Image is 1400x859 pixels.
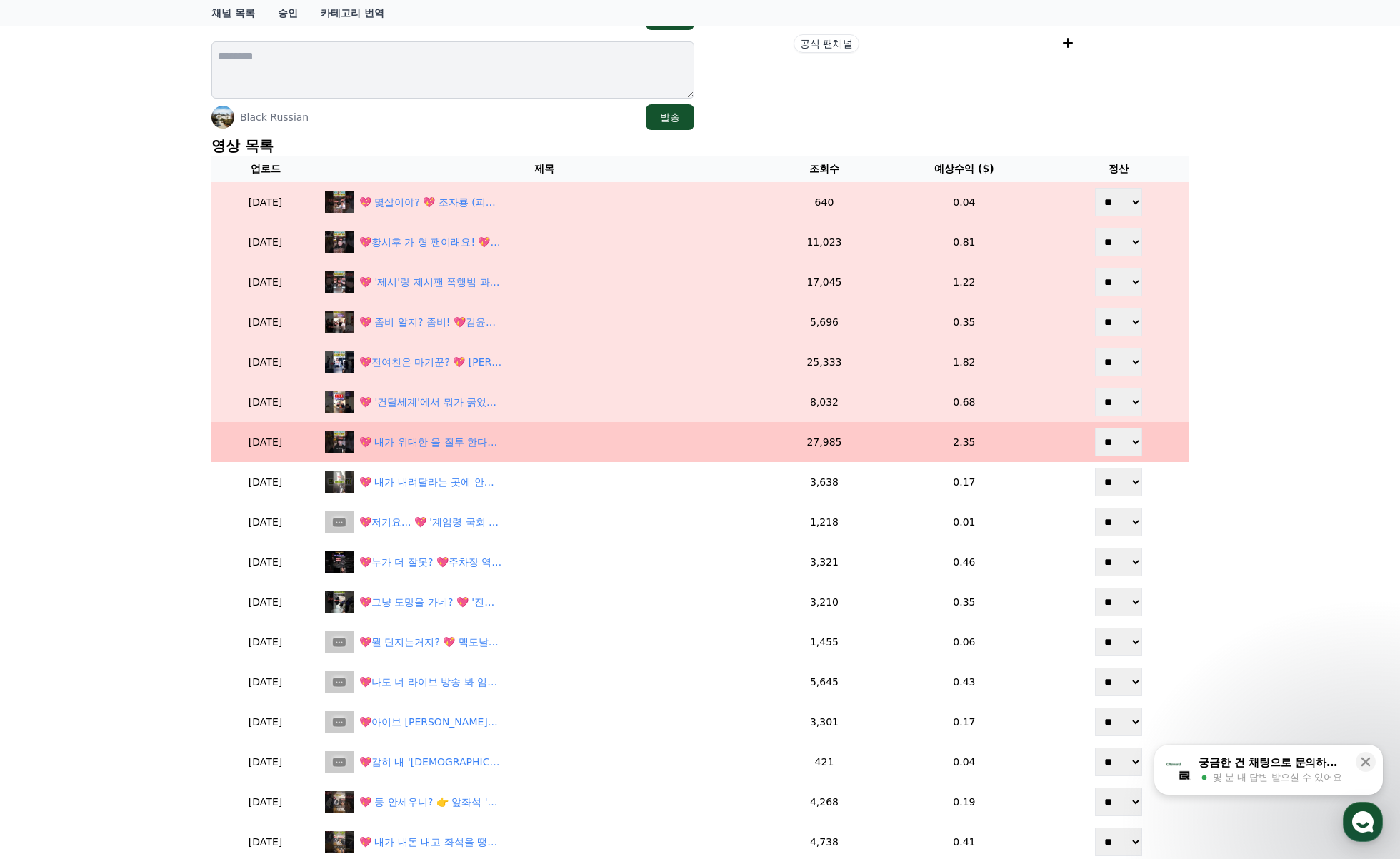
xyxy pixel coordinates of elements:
td: [DATE] [211,742,319,782]
a: 홈 [4,453,94,488]
button: 발송 [646,104,694,130]
td: [DATE] [211,182,319,222]
td: [DATE] [211,382,319,422]
a: 💖아이브 장원영씨 꼭 '조문'와 주세요 👉조문 가야 한다 vs 조문 갈 필요 없다 👉대전 초등학교 피살 '김하늘양 아버지'의 소원 💖 #하늘이 #장원영 #하늘양 💖아이브 [P... [325,711,763,733]
div: 💖그냥 도망을 가네? 💖 '진상 손님'이 잔액부족 '결제 실패' 뜰 때 👉 꼭 하는 행동! 💖 [359,595,502,610]
td: [DATE] [211,342,319,382]
div: 💖 '건달세계'에서 뭐가 굵었다고? 💖김윤태 방송에 사과 하러 온👉 조자룡 (피들스틱 건달) 💖 #김윤태 #조자룡 #엄태웅 #엄행어사 #신태일 [359,395,502,410]
td: 640 [769,182,879,222]
a: 💖황시후 가 형 팬이래요! 💖 김윤태 vs 엄태웅👉 전화통화 💖 #엄태웅 #김윤태 #황시후 #신태일 #엄행어사 💖황시후 가 형 팬이래요! 💖 [PERSON_NAME] vs [... [325,231,763,253]
a: 💖 '건달세계'에서 뭐가 굵었다고? 💖김윤태 방송에 사과 하러 온👉 조자룡 (피들스틱 건달) 💖 #김윤태 #조자룡 #엄태웅 #엄행어사 #신태일 💖 '건달세계'에서 뭐가 굵었다... [325,391,763,413]
img: 💖 몇살이야? 💖 조자룡 (피들스틱 건달) vs 김중우 (김윤태 크루)👉 처음 만났을 때💖 #김윤태 #엄태웅 #조자룡 #신태일 #엄행어사 [325,191,354,213]
div: 💖누가 더 잘못? 💖주차장 역주행 경차 vs 주차자리 맡은 남자 💖 #주차장 #주차시비 #블랙박스 [359,555,502,570]
a: 💖 내가 위대한 을 질투 한다고? 💖 부산대장 위대한 재구속 에 대한👉 엄태웅 입장 💖 #위대한 #엄태웅 #위대한출소 #신태일 #부산위대한 💖 내가 위대한 을 질투 한다고? ... [325,431,763,453]
td: [DATE] [211,222,319,262]
div: 💖저기요... 💖 '계엄령 국회 투입 군인'이 시민한테 한 행동!! 💖 #윤석열 #계엄 #계몽령 [359,515,502,530]
td: 0.46 [879,542,1049,582]
td: [DATE] [211,702,319,742]
td: [DATE] [211,422,319,462]
a: 💖누가 더 잘못? 💖주차장 역주행 경차 vs 주차자리 맡은 남자 💖 #주차장 #주차시비 #블랙박스 💖누가 더 잘못? 💖주차장 역주행 경차 vs 주차자리 맡은 남자 💖 #주차장... [325,551,763,573]
a: 💖 좀비 알지? 좀비! 💖김윤태 방송에 등장한 👉꼰대 아재 와 조용훈 💖#김윤태 #엄태웅 #조용훈 #신태일 #엄행어사 💖 좀비 알지? 좀비! 💖김윤태 방송에 등장한 👉꼰대 [... [325,311,763,333]
td: 25,333 [769,342,879,382]
div: 💖 '제시'랑 제시팬 폭행범 과의 관계? 💖엄태웅 방송에 나타난👉테이저 명사수 정상수💖 #엄태웅 #정상수 #제시 #엄행어사 #김윤태 [359,275,502,290]
div: 💖 내가 내려달라는 곳에 안내려줘? 💖 광역버스 민폐녀의 진상짓!💖 #민폐녀 #진상민폐 #진상녀 #버스민폐 #버스민폐녀 [359,475,502,490]
td: 0.43 [879,662,1049,702]
a: 💖전여친은 마기꾼? 💖 김윤태 방송에 나온👉 초록모자 vs 빠규리 닮은 마기꾼💖 #김윤태 #황시후 #초록모자 #신태일 #엄태웅 💖전여친은 마기꾼? 💖 [PERSON_NAME]... [325,351,763,373]
td: 2.35 [879,422,1049,462]
td: 27,985 [769,422,879,462]
a: 💖 등 안세우니? 👉 앞좌석 '무개념남' vs 뒷좌석 '아줌마'💖SRT 싸움 남!💖 💖 등 안세우니? 👉 앞좌석 '무개념남' vs 뒷좌석 '아줌마'💖SRT 싸움 남!💖 [325,791,763,813]
td: [DATE] [211,542,319,582]
th: 예상수익 ($) [879,156,1049,182]
p: 영상 목록 [211,136,1189,156]
td: [DATE] [211,262,319,302]
img: 💖누가 더 잘못? 💖주차장 역주행 경차 vs 주차자리 맡은 남자 💖 #주차장 #주차시비 #블랙박스 [325,551,354,573]
td: 4,268 [769,782,879,822]
td: 0.19 [879,782,1049,822]
img: 💖저기요... 💖 '계엄령 국회 투입 군인'이 시민한테 한 행동!! 💖 #윤석열 #계엄 #계몽령 [325,511,354,533]
img: Black Russian [211,106,234,129]
td: 1,455 [769,622,879,662]
img: 💖 내가 내려달라는 곳에 안내려줘? 💖 광역버스 민폐녀의 진상짓!💖 #민폐녀 #진상민폐 #진상녀 #버스민폐 #버스민폐녀 [325,471,354,493]
td: 5,645 [769,662,879,702]
div: 💖뭘 던지는거지? 💖 맥도날드 배달 시켰는데...💖 [359,635,502,650]
td: 0.81 [879,222,1049,262]
td: 11,023 [769,222,879,262]
td: [DATE] [211,462,319,502]
img: 💖그냥 도망을 가네? 💖 '진상 손님'이 잔액부족 '결제 실패' 뜰 때 👉 꼭 하는 행동! 💖 [325,591,354,613]
img: 💖감히 내 '여조카'를? 💖 법정안 '용의자'한테 돌진한 👉 '피해자' 삼촌들💖 #법정 #미국법정 #참교육 [325,751,354,773]
td: 1.22 [879,262,1049,302]
img: 💖 내가 내돈 내고 좌석을 땡기겠다는데! 👉 앞좌석 '무개념남' vs 뒷좌석 '아줌마'💖SRT 싸움 남!💖 [325,831,354,853]
img: 💖아이브 장원영씨 꼭 '조문'와 주세요 👉조문 가야 한다 vs 조문 갈 필요 없다 👉대전 초등학교 피살 '김하늘양 아버지'의 소원 💖 #하늘이 #장원영 #하늘양 [325,711,354,733]
td: 0.06 [879,622,1049,662]
div: 💖 몇살이야? 💖 조자룡 (피들스틱 건달) vs 김중우 (김윤태 크루)👉 처음 만났을 때💖 #김윤태 #엄태웅 #조자룡 #신태일 #엄행어사 [359,195,502,210]
img: 💖 좀비 알지? 좀비! 💖김윤태 방송에 등장한 👉꼰대 아재 와 조용훈 💖#김윤태 #엄태웅 #조용훈 #신태일 #엄행어사 [325,311,354,333]
span: 설정 [221,474,238,486]
p: Black Russian [240,110,309,124]
td: 1.82 [879,342,1049,382]
img: 💖나도 너 라이브 방송 봐 임마 👉 압구정동 '야킹'중 정준하 만난 엄태웅💖 #엄태웅 #정준하 #압구정동 [325,671,354,693]
a: 💖 '제시'랑 제시팬 폭행범 과의 관계? 💖엄태웅 방송에 나타난👉테이저 명사수 정상수💖 #엄태웅 #정상수 #제시 #엄행어사 #김윤태 💖 '제시'랑 제시팬 폭행범 과의 관계? ... [325,271,763,293]
a: 💖 몇살이야? 💖 조자룡 (피들스틱 건달) vs 김중우 (김윤태 크루)👉 처음 만났을 때💖 #김윤태 #엄태웅 #조자룡 #신태일 #엄행어사 💖 몇살이야? 💖 조자룡 (피들스틱 ... [325,191,763,213]
a: 대화 [94,453,184,488]
img: 💖 등 안세우니? 👉 앞좌석 '무개념남' vs 뒷좌석 '아줌마'💖SRT 싸움 남!💖 [325,791,354,813]
img: 💖뭘 던지는거지? 💖 맥도날드 배달 시켰는데...💖 [325,631,354,653]
img: 💖전여친은 마기꾼? 💖 김윤태 방송에 나온👉 초록모자 vs 빠규리 닮은 마기꾼💖 #김윤태 #황시후 #초록모자 #신태일 #엄태웅 [325,351,354,373]
td: 3,210 [769,582,879,622]
td: 3,638 [769,462,879,502]
td: 3,321 [769,542,879,582]
span: 대화 [131,475,148,486]
td: [DATE] [211,662,319,702]
img: 💖 '제시'랑 제시팬 폭행범 과의 관계? 💖엄태웅 방송에 나타난👉테이저 명사수 정상수💖 #엄태웅 #정상수 #제시 #엄행어사 #김윤태 [325,271,354,293]
a: 💖저기요... 💖 '계엄령 국회 투입 군인'이 시민한테 한 행동!! 💖 #윤석열 #계엄 #계몽령 💖저기요... 💖 '계엄령 국회 투입 군인'이 시민한테 한 행동!! 💖 #[P... [325,511,763,533]
td: 0.04 [879,742,1049,782]
a: 💖그냥 도망을 가네? 💖 '진상 손님'이 잔액부족 '결제 실패' 뜰 때 👉 꼭 하는 행동! 💖 💖그냥 도망을 가네? 💖 '진상 손님'이 잔액부족 '결제 실패' 뜰 때 👉 꼭 ... [325,591,763,613]
th: 조회수 [769,156,879,182]
a: 설정 [184,453,274,488]
div: 💖아이브 장원영씨 꼭 '조문'와 주세요 👉조문 가야 한다 vs 조문 갈 필요 없다 👉대전 초등학교 피살 '김하늘양 아버지'의 소원 💖 #하늘이 #장원영 #하늘양 [359,715,502,730]
td: 421 [769,742,879,782]
td: 0.35 [879,582,1049,622]
td: 1,218 [769,502,879,542]
td: 0.17 [879,702,1049,742]
span: 홈 [45,474,54,486]
td: 0.35 [879,302,1049,342]
th: 업로드 [211,156,319,182]
td: 0.04 [879,182,1049,222]
div: 💖 내가 내돈 내고 좌석을 땡기겠다는데! 👉 앞좌석 '무개념남' vs 뒷좌석 '아줌마'💖SRT 싸움 남!💖 [359,835,502,850]
td: 3,301 [769,702,879,742]
td: [DATE] [211,622,319,662]
td: [DATE] [211,582,319,622]
div: 💖감히 내 '여조카'를? 💖 법정안 '용의자'한테 돌진한 👉 '피해자' 삼촌들💖 #법정 #미국법정 #참교육 [359,755,502,770]
td: [DATE] [211,782,319,822]
a: 💖 내가 내돈 내고 좌석을 땡기겠다는데! 👉 앞좌석 '무개념남' vs 뒷좌석 '아줌마'💖SRT 싸움 남!💖 💖 내가 내돈 내고 좌석을 땡기겠다는데! 👉 앞좌석 '무개념남' v... [325,831,763,853]
td: 0.68 [879,382,1049,422]
td: 17,045 [769,262,879,302]
div: 💖전여친은 마기꾼? 💖 김윤태 방송에 나온👉 초록모자 vs 빠규리 닮은 마기꾼💖 #김윤태 #황시후 #초록모자 #신태일 #엄태웅 [359,355,502,370]
a: 💖 내가 내려달라는 곳에 안내려줘? 💖 광역버스 민폐녀의 진상짓!💖 #민폐녀 #진상민폐 #진상녀 #버스민폐 #버스민폐녀 💖 내가 내려달라는 곳에 안내려줘? 💖 광역버스 민폐녀... [325,471,763,493]
div: 💖 등 안세우니? 👉 앞좌석 '무개념남' vs 뒷좌석 '아줌마'💖SRT 싸움 남!💖 [359,795,502,810]
a: 💖뭘 던지는거지? 💖 맥도날드 배달 시켰는데...💖 💖뭘 던지는거지? 💖 맥도날드 배달 시켰는데...💖 [325,631,763,653]
div: 💖 내가 위대한 을 질투 한다고? 💖 부산대장 위대한 재구속 에 대한👉 엄태웅 입장 💖 #위대한 #엄태웅 #위대한출소 #신태일 #부산위대한 [359,435,502,450]
div: 💖 좀비 알지? 좀비! 💖김윤태 방송에 등장한 👉꼰대 아재 와 조용훈 💖#김윤태 #엄태웅 #조용훈 #신태일 #엄행어사 [359,315,502,330]
div: 💖황시후 가 형 팬이래요! 💖 김윤태 vs 엄태웅👉 전화통화 💖 #엄태웅 #김윤태 #황시후 #신태일 #엄행어사 [359,235,502,250]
